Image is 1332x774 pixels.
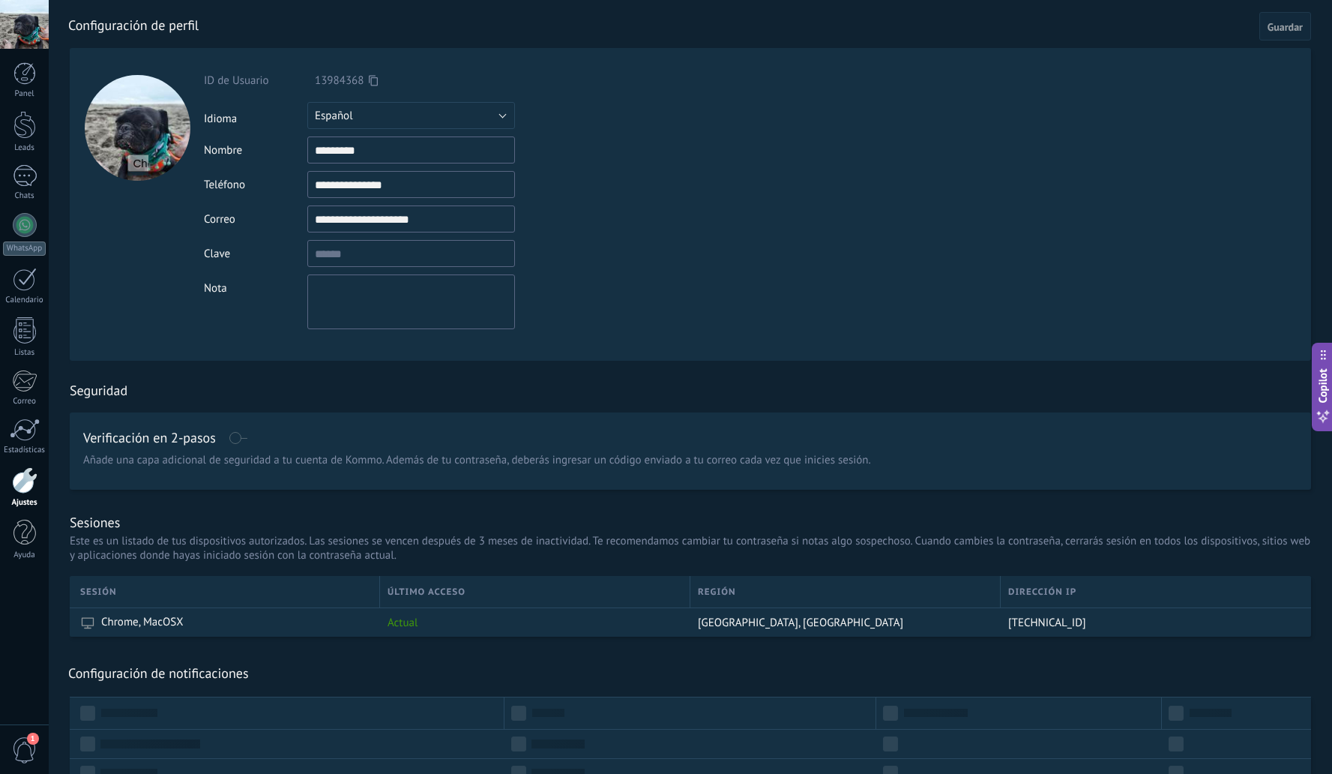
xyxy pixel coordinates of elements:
[70,382,127,399] h1: Seguridad
[315,109,353,123] span: Español
[3,397,46,406] div: Correo
[3,445,46,455] div: Estadísticas
[1001,608,1300,637] div: 95.173.216.111
[690,576,1000,607] div: Región
[70,514,120,531] h1: Sesiones
[1008,616,1086,630] span: [TECHNICAL_ID]
[380,576,690,607] div: último acceso
[307,102,515,129] button: Español
[204,73,307,88] div: ID de Usuario
[698,616,903,630] span: [GEOGRAPHIC_DATA], [GEOGRAPHIC_DATA]
[27,733,39,745] span: 1
[83,453,871,468] span: Añade una capa adicional de seguridad a tu cuenta de Kommo. Además de tu contraseña, deberás ingr...
[70,534,1311,562] p: Este es un listado de tus dispositivos autorizados. Las sesiones se vencen después de 3 meses de ...
[315,73,364,88] span: 13984368
[3,348,46,358] div: Listas
[3,295,46,305] div: Calendario
[3,143,46,153] div: Leads
[3,191,46,201] div: Chats
[3,89,46,99] div: Panel
[204,212,307,226] div: Correo
[3,241,46,256] div: WhatsApp
[1268,22,1303,32] span: Guardar
[1316,369,1331,403] span: Copilot
[3,498,46,508] div: Ajustes
[3,550,46,560] div: Ayuda
[80,576,379,607] div: Sesión
[388,616,418,630] span: Actual
[1259,12,1311,40] button: Guardar
[1001,576,1311,607] div: Dirección IP
[83,432,216,444] h1: Verificación en 2-pasos
[204,274,307,295] div: Nota
[101,615,184,630] span: Chrome, MacOSX
[204,143,307,157] div: Nombre
[204,247,307,261] div: Clave
[68,664,249,682] h1: Configuración de notificaciones
[204,178,307,192] div: Teléfono
[690,608,993,637] div: Dallas, United States
[204,106,307,126] div: Idioma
